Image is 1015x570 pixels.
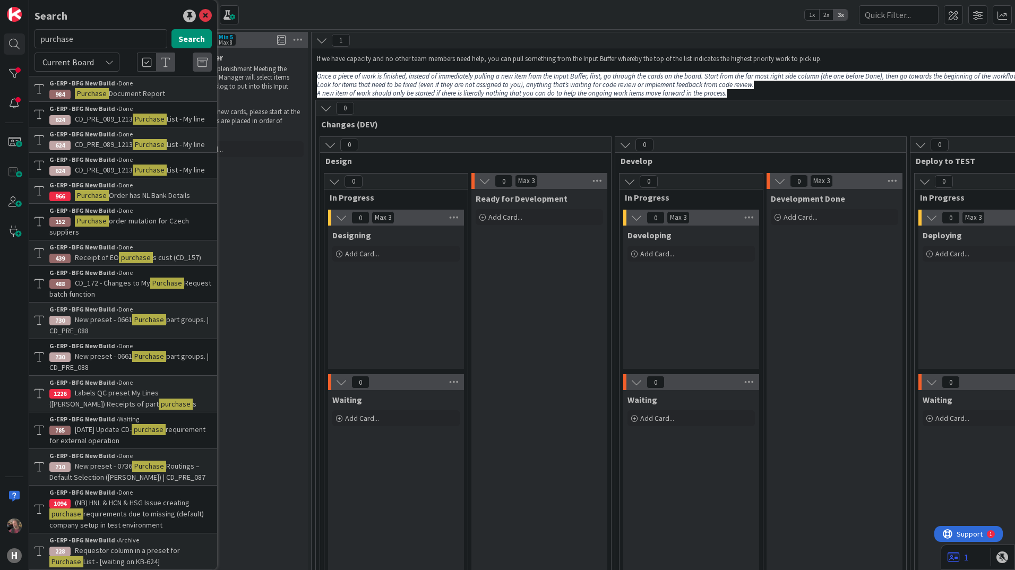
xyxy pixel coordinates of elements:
[49,378,212,387] div: Done
[345,175,363,188] span: 0
[29,448,217,486] a: G-ERP - BFG New Build ›Done710New preset - 0736PurchaseRoutings – Default Selection ([PERSON_NAME...
[965,215,982,220] div: Max 3
[153,253,201,262] span: s cust (CD_157)
[178,65,302,99] p: During the Replenishment Meeting the team & Team Manager will select items from the backlog to pu...
[49,341,212,351] div: Done
[29,153,217,178] a: G-ERP - BFG New Build ›Done624CD_PRE_089_1213PurchaseList - My line
[495,175,513,187] span: 0
[29,102,217,127] a: G-ERP - BFG New Build ›Done624CD_PRE_089_1213PurchaseList - My line
[935,413,969,423] span: Add Card...
[49,243,118,251] b: G-ERP - BFG New Build ›
[29,302,217,339] a: G-ERP - BFG New Build ›Done730New preset - 0661Purchasepart groups. | CD_PRE_088
[75,425,132,434] span: [DATE] Update CD-
[647,376,665,388] span: 0
[49,378,118,386] b: G-ERP - BFG New Build ›
[49,388,159,409] span: Labels QC preset My Lines ([PERSON_NAME]) Receipts of part
[133,114,167,125] mark: Purchase
[49,451,212,461] div: Done
[476,193,567,204] span: Ready for Development
[621,156,893,166] span: Develop
[7,519,22,533] img: BF
[29,339,217,375] a: G-ERP - BFG New Build ›Done730New preset - 0661Purchasepart groups. | CD_PRE_088
[193,399,196,409] span: s
[75,88,109,99] mark: Purchase
[49,192,71,201] div: 966
[49,206,118,214] b: G-ERP - BFG New Build ›
[75,190,109,201] mark: Purchase
[317,80,754,89] em: Look for items that need to be fixed (even if they are not assigned to you), anything that’s wait...
[119,252,153,263] mark: purchase
[640,175,658,188] span: 0
[132,351,166,362] mark: Purchase
[49,115,71,125] div: 624
[627,230,672,240] span: Developing
[332,230,371,240] span: Designing
[29,533,217,570] a: G-ERP - BFG New Build ›Archive228Requestor column in a preset forPurchaseList - [waiting on KB-624]
[375,215,391,220] div: Max 3
[351,376,369,388] span: 0
[49,180,212,190] div: Done
[7,7,22,22] img: Visit kanbanzone.com
[640,413,674,423] span: Add Card...
[935,175,953,188] span: 0
[29,76,217,102] a: G-ERP - BFG New Build ›Done984PurchaseDocument Report
[49,217,71,227] div: 152
[49,141,71,150] div: 624
[49,305,118,313] b: G-ERP - BFG New Build ›
[132,461,166,472] mark: Purchase
[49,508,83,520] mark: purchase
[75,498,190,507] span: (NB) HNL & HCN & HSG Issue creating
[133,139,167,150] mark: Purchase
[75,315,132,324] span: New preset - 0661
[75,165,133,175] span: CD_PRE_089_1213
[330,192,454,203] span: In Progress
[109,89,165,98] span: Document Report
[49,155,212,165] div: Done
[49,352,71,362] div: 730
[109,191,190,200] span: Order has NL Bank Details
[49,243,212,252] div: Done
[49,415,118,423] b: G-ERP - BFG New Build ›
[627,394,657,405] span: Waiting
[75,253,119,262] span: Receipt of EO
[75,114,133,124] span: CD_PRE_089_1213
[75,215,109,227] mark: Purchase
[49,316,71,325] div: 730
[49,279,71,289] div: 488
[819,10,833,20] span: 2x
[219,34,233,40] div: Min 5
[332,394,362,405] span: Waiting
[49,166,71,176] div: 624
[167,140,205,149] span: List - My line
[49,104,212,114] div: Done
[49,206,212,215] div: Done
[813,178,830,184] div: Max 3
[49,536,212,545] div: Archive
[29,486,217,533] a: G-ERP - BFG New Build ›Done1094(NB) HNL & HCN & HSG Issue creatingpurchaserequirements due to mis...
[805,10,819,20] span: 1x
[29,204,217,240] a: G-ERP - BFG New Build ›Done152Purchaseorder mutation for Czech suppliers
[29,127,217,153] a: G-ERP - BFG New Build ›Done624CD_PRE_089_1213PurchaseList - My line
[49,268,212,278] div: Done
[49,389,71,399] div: 1226
[345,413,379,423] span: Add Card...
[49,426,71,435] div: 785
[75,140,133,149] span: CD_PRE_089_1213
[49,305,212,314] div: Done
[75,461,132,471] span: New preset - 0736
[640,249,674,258] span: Add Card...
[49,79,118,87] b: G-ERP - BFG New Build ›
[49,129,212,139] div: Done
[833,10,848,20] span: 3x
[49,342,118,350] b: G-ERP - BFG New Build ›
[49,269,118,277] b: G-ERP - BFG New Build ›
[942,376,960,388] span: 0
[49,488,118,496] b: G-ERP - BFG New Build ›
[49,536,118,544] b: G-ERP - BFG New Build ›
[35,29,167,48] input: Search for title...
[75,546,180,555] span: Requestor column in a preset for
[7,548,22,563] div: H
[518,178,535,184] div: Max 3
[49,254,71,263] div: 439
[923,230,962,240] span: Deploying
